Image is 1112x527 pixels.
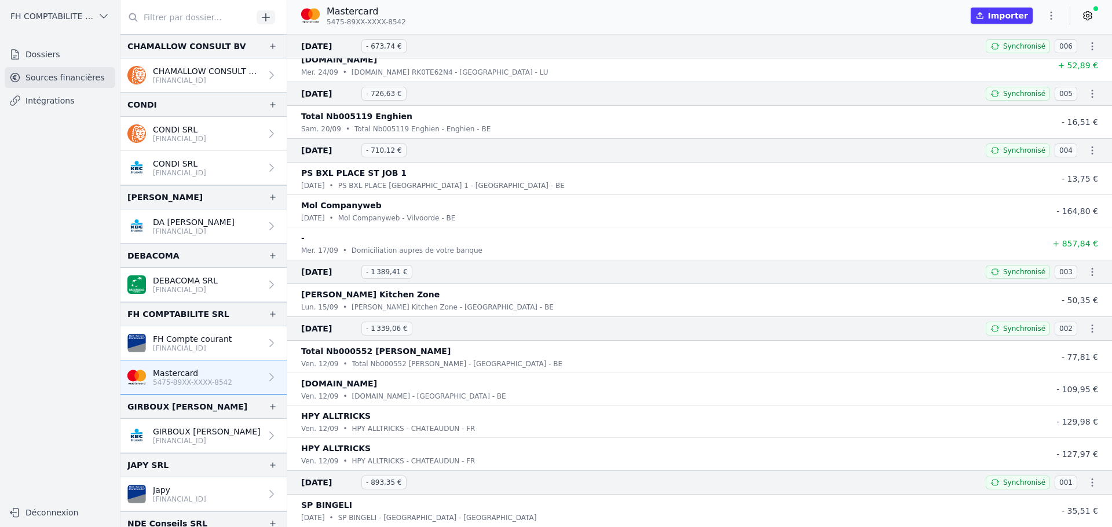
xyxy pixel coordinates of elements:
[153,495,206,504] p: [FINANCIAL_ID]
[120,419,287,453] a: GIRBOUX [PERSON_NAME] [FINANCIAL_ID]
[301,166,407,180] p: PS BXL PLACE ST JOB 1
[153,168,206,178] p: [FINANCIAL_ID]
[153,65,261,77] p: CHAMALLOW CONSULT SRL
[301,455,338,467] p: ven. 12/09
[127,458,169,472] div: JAPY SRL
[153,134,206,143] p: [FINANCIAL_ID]
[1062,117,1098,127] span: - 16,51 €
[127,66,146,84] img: ing.png
[1055,39,1077,53] span: 006
[127,217,146,235] img: KBC_BRUSSELS_KREDBEBB.png
[301,441,371,455] p: HPY ALLTRICKS
[1062,352,1098,362] span: - 77,81 €
[1055,476,1077,489] span: 001
[127,485,146,503] img: VAN_BREDA_JVBABE22XXX.png
[361,322,412,336] span: - 1 339,06 €
[1055,143,1077,157] span: 004
[127,275,146,294] img: BNP_BE_BUSINESS_GEBABEBB.png
[1003,324,1045,333] span: Synchronisé
[301,123,341,135] p: sam. 20/09
[153,333,232,345] p: FH Compte courant
[354,123,491,135] p: Total Nb005119 Enghien - Enghien - BE
[1003,89,1045,98] span: Synchronisé
[327,17,406,27] span: 5475-89XX-XXXX-8542
[120,117,287,151] a: CONDI SRL [FINANCIAL_ID]
[301,423,338,434] p: ven. 12/09
[361,87,407,101] span: - 726,63 €
[127,249,180,263] div: DEBACOMA
[5,90,115,111] a: Intégrations
[153,227,235,236] p: [FINANCIAL_ID]
[1052,239,1098,248] span: + 857,84 €
[301,265,357,279] span: [DATE]
[301,109,412,123] p: Total Nb005119 Enghien
[1056,449,1098,459] span: - 127,97 €
[301,231,305,245] p: -
[127,400,247,414] div: GIRBOUX [PERSON_NAME]
[127,190,203,204] div: [PERSON_NAME]
[1055,322,1077,336] span: 002
[120,58,287,93] a: CHAMALLOW CONSULT SRL [FINANCIAL_ID]
[1062,506,1098,515] span: - 35,51 €
[301,180,325,191] p: [DATE]
[301,143,357,157] span: [DATE]
[352,423,475,434] p: HPY ALLTRICKS - CHATEAUDUN - FR
[343,455,347,467] div: •
[153,124,206,135] p: CONDI SRL
[120,360,287,395] a: Mastercard 5475-89XX-XXXX-8542
[120,151,287,185] a: CONDI SRL [FINANCIAL_ID]
[120,209,287,244] a: DA [PERSON_NAME] [FINANCIAL_ID]
[343,358,347,370] div: •
[127,307,229,321] div: FH COMPTABILITE SRL
[346,123,350,135] div: •
[5,503,115,522] button: Déconnexion
[1003,146,1045,155] span: Synchronisé
[301,53,377,67] p: [DOMAIN_NAME]
[1062,174,1098,183] span: - 13,75 €
[301,212,325,224] p: [DATE]
[1003,478,1045,487] span: Synchronisé
[338,512,537,524] p: SP BINGELI - [GEOGRAPHIC_DATA] - [GEOGRAPHIC_DATA]
[5,67,115,88] a: Sources financières
[343,423,347,434] div: •
[153,344,232,353] p: [FINANCIAL_ID]
[361,39,407,53] span: - 673,74 €
[1056,385,1098,394] span: - 109,95 €
[1056,207,1098,216] span: - 164,80 €
[1003,267,1045,277] span: Synchronisé
[127,98,157,112] div: CONDI
[127,159,146,177] img: KBC_BRUSSELS_KREDBEBB.png
[301,87,357,101] span: [DATE]
[1055,265,1077,279] span: 003
[330,512,334,524] div: •
[127,368,146,386] img: imageedit_2_6530439554.png
[153,158,206,169] p: CONDI SRL
[352,455,475,467] p: HPY ALLTRICKS - CHATEAUDUN - FR
[361,143,407,157] span: - 710,12 €
[361,265,412,279] span: - 1 389,41 €
[352,358,563,370] p: Total Nb000552 [PERSON_NAME] - [GEOGRAPHIC_DATA] - BE
[153,378,232,387] p: 5475-89XX-XXXX-8542
[127,124,146,143] img: ing.png
[153,367,232,379] p: Mastercard
[301,67,338,78] p: mer. 24/09
[301,377,377,390] p: [DOMAIN_NAME]
[127,426,146,445] img: KBC_BRUSSELS_KREDBEBB.png
[338,180,565,191] p: PS BXL PLACE [GEOGRAPHIC_DATA] 1 - [GEOGRAPHIC_DATA] - BE
[330,212,334,224] div: •
[10,10,93,22] span: FH COMPTABILITE SRL
[352,67,548,78] p: [DOMAIN_NAME] RK0TE62N4 - [GEOGRAPHIC_DATA] - LU
[153,216,235,228] p: DA [PERSON_NAME]
[301,512,325,524] p: [DATE]
[153,275,218,286] p: DEBACOMA SRL
[120,477,287,511] a: Japy [FINANCIAL_ID]
[301,322,357,336] span: [DATE]
[1062,296,1098,305] span: - 50,35 €
[301,288,440,301] p: [PERSON_NAME] Kitchen Zone
[120,326,287,360] a: FH Compte courant [FINANCIAL_ID]
[301,498,352,512] p: SP BINGELI
[330,180,334,191] div: •
[343,245,347,256] div: •
[153,436,261,445] p: [FINANCIAL_ID]
[971,8,1033,24] button: Importer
